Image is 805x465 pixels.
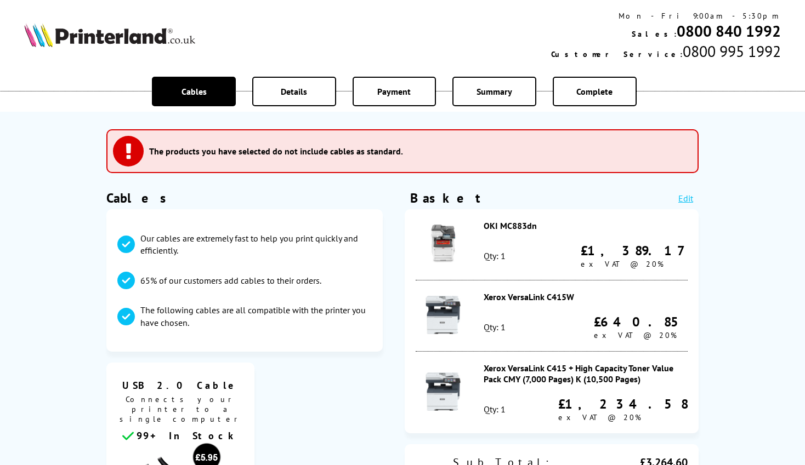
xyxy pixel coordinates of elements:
[410,190,481,206] div: Basket
[551,11,781,21] div: Mon - Fri 9:00am - 5:30pm
[558,395,688,412] div: £1,234.58
[424,296,462,334] img: Xerox VersaLink C415W
[424,372,462,411] img: Xerox VersaLink C415 + High Capacity Toner Value Pack CMY (7,000 Pages) K (10,500 Pages)
[112,392,249,429] span: Connects your printer to a single computer
[683,41,781,61] span: 0800 995 1992
[632,29,677,39] span: Sales:
[558,412,641,422] span: ex VAT @ 20%
[484,404,506,415] div: Qty: 1
[484,220,688,231] div: OKI MC883dn
[576,86,613,97] span: Complete
[484,322,506,332] div: Qty: 1
[551,49,683,59] span: Customer Service:
[115,379,246,392] span: USB 2.0 Cable
[377,86,411,97] span: Payment
[182,86,207,97] span: Cables
[677,21,781,41] a: 0800 840 1992
[484,250,506,261] div: Qty: 1
[581,259,664,269] span: ex VAT @ 20%
[140,274,321,286] p: 65% of our customers add cables to their orders.
[149,146,403,157] h3: The products you have selected do not include cables as standard.
[594,313,688,330] div: £640.85
[106,190,383,206] h1: Cables
[281,86,307,97] span: Details
[477,86,512,97] span: Summary
[594,330,677,340] span: ex VAT @ 20%
[137,429,239,442] span: 99+ In Stock
[424,225,462,263] img: OKI MC883dn
[140,232,372,257] p: Our cables are extremely fast to help you print quickly and efficiently.
[581,242,688,259] div: £1,389.17
[678,193,693,204] a: Edit
[24,23,195,47] img: Printerland Logo
[140,304,372,329] p: The following cables are all compatible with the printer you have chosen.
[484,363,688,384] div: Xerox VersaLink C415 + High Capacity Toner Value Pack CMY (7,000 Pages) K (10,500 Pages)
[484,291,688,302] div: Xerox VersaLink C415W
